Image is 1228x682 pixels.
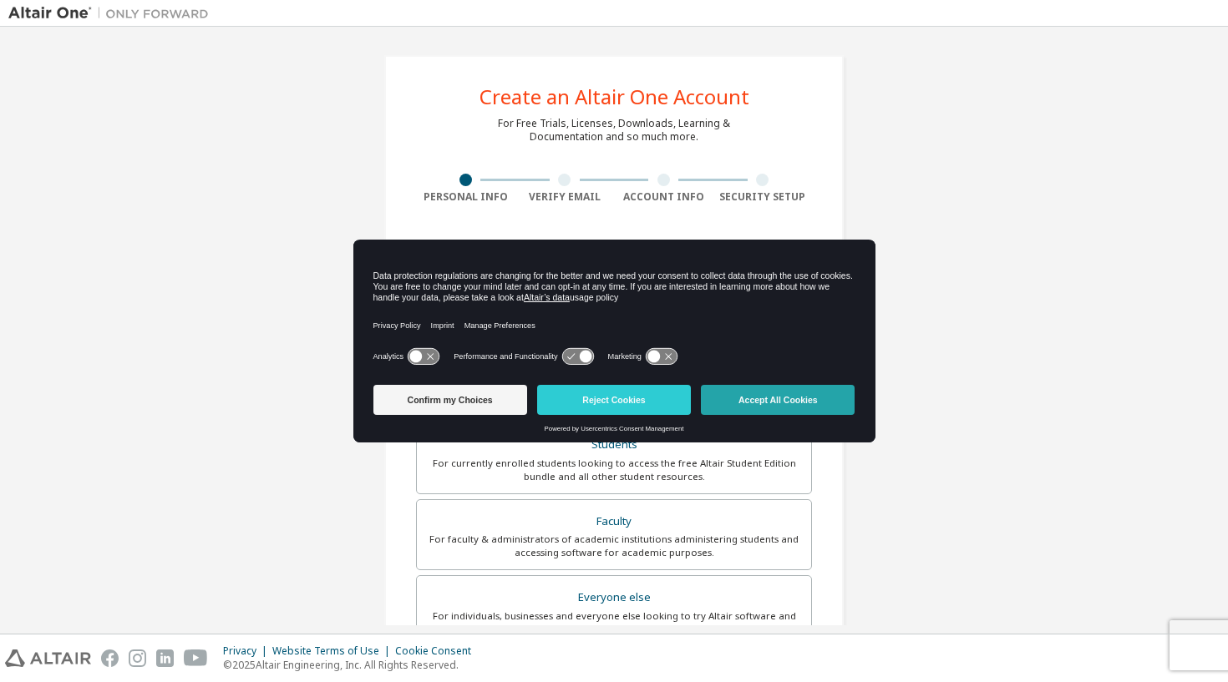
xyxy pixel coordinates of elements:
div: Account Info [614,190,713,204]
img: youtube.svg [184,649,208,667]
div: For individuals, businesses and everyone else looking to try Altair software and explore our prod... [427,609,801,636]
div: Website Terms of Use [272,644,395,658]
div: Create an Altair One Account [480,87,749,107]
div: For currently enrolled students looking to access the free Altair Student Edition bundle and all ... [427,457,801,483]
p: © 2025 Altair Engineering, Inc. All Rights Reserved. [223,658,481,672]
img: Altair One [8,5,217,22]
img: facebook.svg [101,649,119,667]
img: instagram.svg [129,649,146,667]
div: Faculty [427,510,801,533]
img: linkedin.svg [156,649,174,667]
div: Security Setup [713,190,813,204]
div: For faculty & administrators of academic institutions administering students and accessing softwa... [427,533,801,559]
div: Verify Email [515,190,615,204]
div: For Free Trials, Licenses, Downloads, Learning & Documentation and so much more. [498,117,730,144]
div: Cookie Consent [395,644,481,658]
div: Everyone else [427,586,801,609]
div: Privacy [223,644,272,658]
img: altair_logo.svg [5,649,91,667]
div: Students [427,433,801,457]
div: Personal Info [416,190,515,204]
